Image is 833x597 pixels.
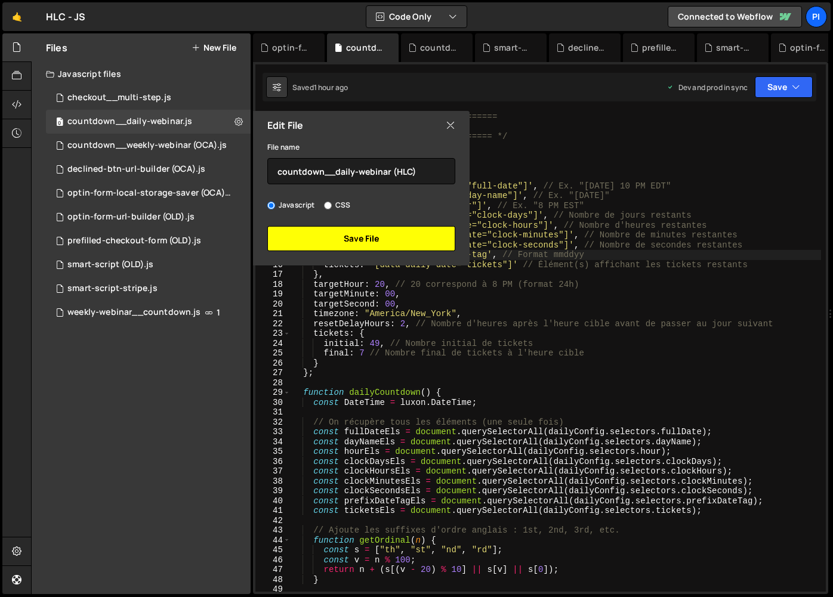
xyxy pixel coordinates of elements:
div: Javascript files [32,62,251,86]
div: 34 [255,437,291,447]
input: Javascript [267,202,275,209]
div: 12485/30566.js [46,229,251,253]
a: 🤙 [2,2,32,31]
button: Code Only [366,6,467,27]
div: optin-form-local-storage-saver (OCA).js [272,42,310,54]
div: 21 [255,309,291,319]
div: countdown__daily-webinar.js [346,42,384,54]
div: 12485/30315.js [46,301,251,324]
div: 12485/44528.js [46,157,251,181]
span: 0 [56,118,63,128]
div: 40 [255,496,291,506]
div: 33 [255,427,291,437]
label: File name [267,141,300,153]
div: 44 [255,536,291,546]
div: optin-form-url-builder (OLD).js [67,212,195,222]
div: 24 [255,339,291,349]
button: Save File [267,226,455,251]
h2: Edit File [267,119,303,132]
div: 42 [255,516,291,526]
div: 41 [255,506,291,516]
div: 17 [255,270,291,280]
div: declined-btn-url-builder (OCA).js [568,42,606,54]
div: 12485/44580.js [46,181,255,205]
div: 36 [255,457,291,467]
div: smart-script (OLD).js [67,259,153,270]
button: New File [192,43,236,52]
div: countdown__weekly-webinar (OCA).js [67,140,227,151]
div: 12485/44533.js [46,134,251,157]
div: 30 [255,398,291,408]
h2: Files [46,41,67,54]
div: Dev and prod in sync [667,82,748,92]
div: 20 [255,299,291,310]
div: HLC - JS [46,10,85,24]
div: 28 [255,378,291,388]
div: 22 [255,319,291,329]
label: CSS [324,199,350,211]
div: weekly-webinar__countdown.js [67,307,200,318]
div: 48 [255,575,291,585]
div: 27 [255,368,291,378]
div: smart-script-stripe.js [67,283,158,294]
div: 46 [255,555,291,565]
div: 39 [255,486,291,496]
div: 12485/36924.js [46,277,251,301]
div: 26 [255,358,291,369]
a: Connected to Webflow [668,6,802,27]
div: 12485/31057.js [46,205,251,229]
div: 35 [255,447,291,457]
div: 29 [255,388,291,398]
div: smart-script-stripe.js [716,42,754,54]
input: CSS [324,202,332,209]
div: 32 [255,417,291,428]
div: 12485/44535.js [46,110,251,134]
div: 37 [255,466,291,477]
div: 45 [255,545,291,555]
div: 1 hour ago [314,82,348,92]
button: Save [755,76,813,98]
div: prefilled-checkout-form (OLD).js [642,42,680,54]
div: 12485/44230.js [46,86,251,110]
div: 47 [255,565,291,575]
label: Javascript [267,199,315,211]
div: 12485/43913.js [46,253,251,277]
input: Name [267,158,455,184]
div: countdown__weekly-webinar (OCA).js [420,42,458,54]
div: optin-form-local-storage-saver (OCA).js [67,188,232,199]
div: Saved [292,82,348,92]
div: 38 [255,477,291,487]
div: 25 [255,348,291,358]
div: smart-script (OLD).js [494,42,532,54]
div: 49 [255,584,291,595]
span: 1 [217,308,220,317]
a: Pi [806,6,827,27]
div: 31 [255,407,291,417]
div: countdown__daily-webinar.js [67,116,192,127]
div: 19 [255,289,291,299]
div: prefilled-checkout-form (OLD).js [67,236,201,246]
div: optin-form-url-builder (OLD).js [790,42,828,54]
div: 18 [255,280,291,290]
div: checkout__multi-step.js [67,92,171,103]
div: 43 [255,525,291,536]
div: 23 [255,329,291,339]
div: declined-btn-url-builder (OCA).js [67,164,205,175]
